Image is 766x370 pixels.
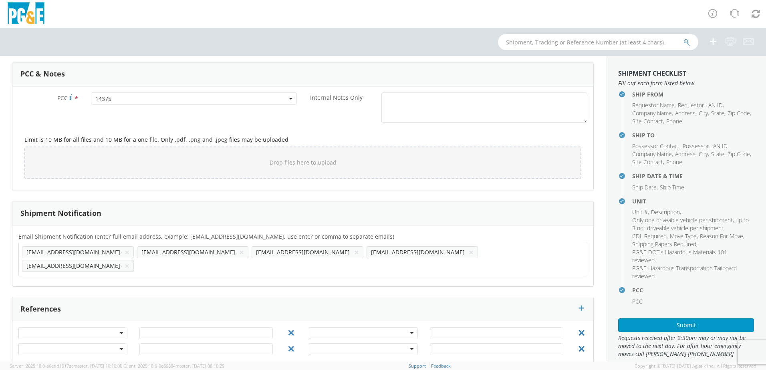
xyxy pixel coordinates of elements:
span: Ship Date [632,183,657,191]
span: City [699,109,708,117]
span: Possessor Contact [632,142,679,150]
li: , [711,109,726,117]
li: , [700,232,744,240]
span: Address [675,150,695,158]
li: , [651,208,681,216]
span: CDL Required [632,232,667,240]
li: , [632,240,697,248]
span: Requests received after 2:30pm may or may not be moved to the next day. For after hour emergency ... [618,334,754,358]
span: State [711,109,724,117]
span: State [711,150,724,158]
span: [EMAIL_ADDRESS][DOMAIN_NAME] [26,262,120,269]
span: [EMAIL_ADDRESS][DOMAIN_NAME] [256,248,350,256]
h3: References [20,305,61,313]
button: × [239,247,244,257]
li: , [632,208,649,216]
li: , [670,232,698,240]
span: Site Contact [632,158,663,166]
span: [EMAIL_ADDRESS][DOMAIN_NAME] [371,248,465,256]
span: Requestor LAN ID [678,101,723,109]
span: Ship Time [660,183,684,191]
span: Zip Code [728,109,750,117]
h4: PCC [632,287,754,293]
span: PG&E DOT's Hazardous Materials 101 reviewed [632,248,727,264]
span: Requestor Name [632,101,675,109]
span: Move Type [670,232,697,240]
span: Address [675,109,695,117]
li: , [728,109,751,117]
li: , [632,150,673,158]
h4: Ship From [632,91,754,97]
h4: Ship Date & Time [632,173,754,179]
span: master, [DATE] 08:10:29 [175,363,224,369]
li: , [675,109,697,117]
button: × [125,261,129,271]
span: Server: 2025.18.0-a0edd1917ac [10,363,122,369]
li: , [632,158,664,166]
h4: Ship To [632,132,754,138]
li: , [632,142,681,150]
span: Site Contact [632,117,663,125]
input: Shipment, Tracking or Reference Number (at least 4 chars) [498,34,698,50]
span: PG&E Hazardous Transportation Tailboard reviewed [632,264,737,280]
span: Shipping Papers Required [632,240,696,248]
li: , [632,109,673,117]
span: Only one driveable vehicle per shipment, up to 3 not driveable vehicle per shipment [632,216,749,232]
li: , [632,232,668,240]
strong: Shipment Checklist [618,69,686,78]
h3: Shipment Notification [20,209,101,217]
li: , [632,101,676,109]
li: , [678,101,724,109]
span: 14375 [95,95,292,103]
span: PCC [57,94,68,102]
h3: PCC & Notes [20,70,65,78]
li: , [632,248,752,264]
button: × [469,247,474,257]
li: , [699,109,709,117]
span: Unit # [632,208,648,216]
span: Email Shipment Notification (enter full email address, example: jdoe01@agistix.com, use enter or ... [18,233,394,240]
h5: Limit is 10 MB for all files and 10 MB for a one file. Only .pdf, .png and .jpeg files may be upl... [24,137,581,143]
span: Possessor LAN ID [683,142,728,150]
span: PCC [632,298,643,305]
span: Internal Notes Only [310,94,363,101]
li: , [699,150,709,158]
span: Company Name [632,150,672,158]
li: , [711,150,726,158]
img: pge-logo-06675f144f4cfa6a6814.png [6,2,46,26]
span: City [699,150,708,158]
span: Description [651,208,680,216]
li: , [683,142,729,150]
button: Submit [618,318,754,332]
li: , [632,216,752,232]
span: Fill out each form listed below [618,79,754,87]
a: Support [409,363,426,369]
li: , [632,183,658,191]
h4: Unit [632,198,754,204]
span: [EMAIL_ADDRESS][DOMAIN_NAME] [141,248,235,256]
span: master, [DATE] 10:10:00 [73,363,122,369]
span: [EMAIL_ADDRESS][DOMAIN_NAME] [26,248,120,256]
span: Zip Code [728,150,750,158]
span: 14375 [91,92,297,105]
span: Phone [666,158,682,166]
span: Phone [666,117,682,125]
li: , [728,150,751,158]
button: × [354,247,359,257]
li: , [675,150,697,158]
span: Client: 2025.18.0-0e69584 [123,363,224,369]
span: Drop files here to upload [270,159,337,166]
a: Feedback [431,363,451,369]
span: Copyright © [DATE]-[DATE] Agistix Inc., All Rights Reserved [635,363,756,369]
button: × [125,247,129,257]
span: Reason For Move [700,232,743,240]
li: , [632,117,664,125]
span: Company Name [632,109,672,117]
